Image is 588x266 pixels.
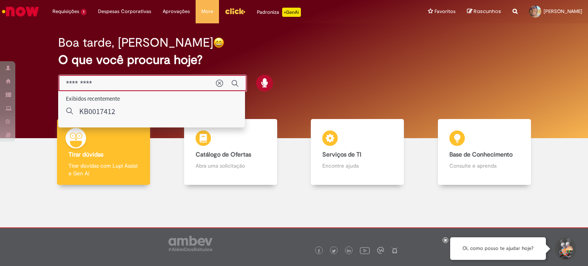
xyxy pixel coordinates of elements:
span: [PERSON_NAME] [544,8,582,15]
a: Base de Conhecimento Consulte e aprenda [421,119,548,185]
span: Favoritos [434,8,456,15]
img: click_logo_yellow_360x200.png [225,5,245,17]
div: Padroniza [257,8,301,17]
span: Rascunhos [474,8,501,15]
a: Tirar dúvidas Tirar dúvidas com Lupi Assist e Gen Ai [40,119,167,185]
b: Tirar dúvidas [69,151,103,158]
img: happy-face.png [213,37,224,48]
div: Oi, como posso te ajudar hoje? [450,237,546,260]
img: logo_footer_ambev_rotulo_gray.png [168,236,212,251]
img: ServiceNow [1,4,40,19]
img: logo_footer_youtube.png [360,245,370,255]
p: Encontre ajuda [322,162,392,170]
img: logo_footer_naosei.png [391,247,398,254]
img: logo_footer_twitter.png [332,249,336,253]
b: Base de Conhecimento [449,151,513,158]
span: More [201,8,213,15]
b: Serviços de TI [322,151,361,158]
h2: Boa tarde, [PERSON_NAME] [58,36,213,49]
img: logo_footer_facebook.png [317,249,321,253]
p: Tirar dúvidas com Lupi Assist e Gen Ai [69,162,139,177]
img: logo_footer_linkedin.png [347,249,351,253]
span: Requisições [52,8,79,15]
h2: O que você procura hoje? [58,53,530,67]
p: Abra uma solicitação [196,162,266,170]
img: logo_footer_workplace.png [377,247,384,254]
a: Serviços de TI Encontre ajuda [294,119,421,185]
a: Rascunhos [467,8,501,15]
button: Iniciar Conversa de Suporte [554,237,577,260]
p: Consulte e aprenda [449,162,519,170]
a: Catálogo de Ofertas Abra uma solicitação [167,119,294,185]
b: Catálogo de Ofertas [196,151,251,158]
span: Aprovações [163,8,190,15]
span: Despesas Corporativas [98,8,151,15]
span: 1 [81,9,87,15]
p: +GenAi [282,8,301,17]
